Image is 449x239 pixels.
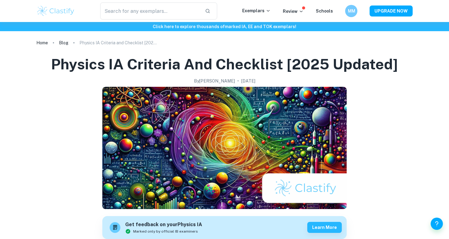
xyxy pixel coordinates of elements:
a: Schools [316,9,333,13]
button: MM [345,5,357,17]
h6: MM [348,8,355,14]
a: Get feedback on yourPhysics IAMarked only by official IB examinersLearn more [102,216,347,239]
input: Search for any exemplars... [100,2,200,20]
h2: By [PERSON_NAME] [194,78,235,84]
h1: Physics IA Criteria and Checklist [2025 updated] [51,54,398,74]
img: Physics IA Criteria and Checklist [2025 updated] cover image [102,87,347,209]
button: UPGRADE NOW [370,6,413,17]
span: Marked only by official IB examiners [133,229,198,234]
button: Learn more [307,222,342,233]
h6: Click here to explore thousands of marked IA, EE and TOK exemplars ! [1,23,448,30]
p: Physics IA Criteria and Checklist [2025 updated] [79,39,159,46]
p: Exemplars [242,7,271,14]
h6: Get feedback on your Physics IA [125,221,202,229]
p: • [237,78,239,84]
button: Help and Feedback [431,218,443,230]
a: Blog [59,39,68,47]
a: Home [36,39,48,47]
h2: [DATE] [241,78,255,84]
img: Clastify logo [36,5,75,17]
p: Review [283,8,304,15]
